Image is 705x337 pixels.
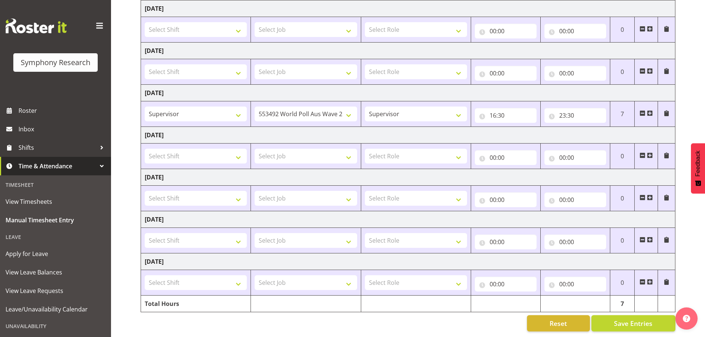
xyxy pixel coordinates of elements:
td: 7 [610,296,635,312]
img: help-xxl-2.png [683,315,690,322]
input: Click to select... [544,277,606,291]
td: [DATE] [141,127,675,144]
a: View Leave Balances [2,263,109,282]
td: 0 [610,186,635,211]
a: Leave/Unavailability Calendar [2,300,109,319]
td: 7 [610,101,635,127]
td: [DATE] [141,0,675,17]
span: Apply for Leave [6,248,105,259]
td: 0 [610,270,635,296]
input: Click to select... [544,24,606,38]
img: Rosterit website logo [6,18,67,33]
td: 0 [610,228,635,253]
td: [DATE] [141,253,675,270]
input: Click to select... [475,192,537,207]
input: Click to select... [544,150,606,165]
div: Timesheet [2,177,109,192]
input: Click to select... [475,277,537,291]
span: Time & Attendance [19,161,96,172]
span: Manual Timesheet Entry [6,215,105,226]
span: View Leave Requests [6,285,105,296]
input: Click to select... [475,24,537,38]
span: Save Entries [614,319,652,328]
a: View Leave Requests [2,282,109,300]
a: Apply for Leave [2,245,109,263]
a: Manual Timesheet Entry [2,211,109,229]
input: Click to select... [475,66,537,81]
input: Click to select... [475,108,537,123]
button: Save Entries [591,315,675,331]
input: Click to select... [544,192,606,207]
span: View Timesheets [6,196,105,207]
input: Click to select... [475,150,537,165]
td: [DATE] [141,169,675,186]
button: Reset [527,315,590,331]
td: [DATE] [141,43,675,59]
td: 0 [610,59,635,85]
button: Feedback - Show survey [691,143,705,193]
span: Reset [550,319,567,328]
span: View Leave Balances [6,267,105,278]
input: Click to select... [544,235,606,249]
div: Unavailability [2,319,109,334]
a: View Timesheets [2,192,109,211]
td: [DATE] [141,85,675,101]
td: [DATE] [141,211,675,228]
input: Click to select... [475,235,537,249]
td: Total Hours [141,296,251,312]
td: 0 [610,17,635,43]
input: Click to select... [544,108,606,123]
span: Roster [19,105,107,116]
span: Shifts [19,142,96,153]
div: Leave [2,229,109,245]
td: 0 [610,144,635,169]
input: Click to select... [544,66,606,81]
span: Leave/Unavailability Calendar [6,304,105,315]
span: Feedback [695,151,701,176]
div: Symphony Research [21,57,90,68]
span: Inbox [19,124,107,135]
